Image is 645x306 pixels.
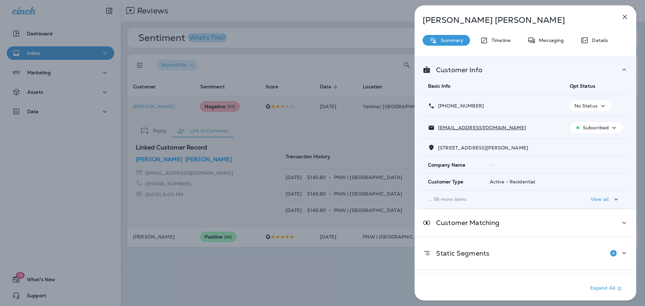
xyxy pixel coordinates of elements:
[431,251,489,256] p: Static Segments
[490,162,494,168] span: --
[583,125,609,130] p: Subscribed
[607,247,620,260] button: Add to Static Segment
[574,103,598,108] p: No Status
[438,145,528,151] span: [STREET_ADDRESS][PERSON_NAME]
[428,196,559,202] p: ... 56 more items
[431,220,500,225] p: Customer Matching
[490,179,535,185] span: Active - Residential
[590,285,623,293] p: Expand All
[435,103,484,108] p: [PHONE_NUMBER]
[431,67,482,73] p: Customer Info
[428,83,450,89] span: Basic Info
[535,38,564,43] p: Messaging
[435,125,526,130] p: [EMAIL_ADDRESS][DOMAIN_NAME]
[570,122,623,133] button: Subscribed
[588,193,623,206] button: View all
[591,196,609,202] p: View all
[570,83,595,89] span: Opt Status
[423,15,606,25] p: [PERSON_NAME] [PERSON_NAME]
[428,179,463,185] span: Customer Type
[589,38,608,43] p: Details
[437,38,463,43] p: Summary
[488,38,511,43] p: Timeline
[588,282,626,295] button: Expand All
[570,100,612,111] button: No Status
[428,162,465,168] span: Company Name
